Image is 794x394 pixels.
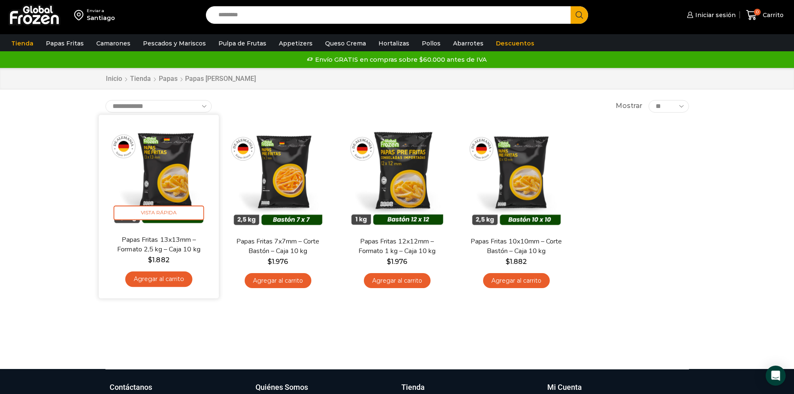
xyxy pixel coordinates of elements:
h1: Papas [PERSON_NAME] [185,75,256,83]
a: Papas Fritas 13x13mm – Formato 2,5 kg – Caja 10 kg [110,235,207,254]
h3: Mi Cuenta [547,382,582,393]
a: Tienda [7,35,38,51]
a: Pollos [418,35,445,51]
a: Agregar al carrito: “Papas Fritas 13x13mm - Formato 2,5 kg - Caja 10 kg” [125,271,192,287]
a: Agregar al carrito: “Papas Fritas 12x12mm - Formato 1 kg - Caja 10 kg” [364,273,431,289]
select: Pedido de la tienda [105,100,212,113]
bdi: 1.976 [268,258,288,266]
a: Abarrotes [449,35,488,51]
span: Iniciar sesión [693,11,736,19]
h3: Tienda [401,382,425,393]
nav: Breadcrumb [105,74,256,84]
a: Papas Fritas [42,35,88,51]
a: Appetizers [275,35,317,51]
a: Inicio [105,74,123,84]
a: Iniciar sesión [685,7,736,23]
a: Queso Crema [321,35,370,51]
span: $ [387,258,391,266]
span: Carrito [761,11,784,19]
a: Agregar al carrito: “Papas Fritas 7x7mm - Corte Bastón - Caja 10 kg” [245,273,311,289]
span: $ [506,258,510,266]
a: Agregar al carrito: “Papas Fritas 10x10mm - Corte Bastón - Caja 10 kg” [483,273,550,289]
img: address-field-icon.svg [74,8,87,22]
div: Enviar a [87,8,115,14]
bdi: 1.882 [148,256,169,264]
span: $ [268,258,272,266]
bdi: 1.976 [387,258,407,266]
h3: Quiénes Somos [255,382,308,393]
h3: Contáctanos [110,382,152,393]
a: Hortalizas [374,35,413,51]
bdi: 1.882 [506,258,527,266]
span: $ [148,256,152,264]
a: Papas Fritas 7x7mm – Corte Bastón – Caja 10 kg [230,237,326,256]
a: Papas [158,74,178,84]
button: Search button [571,6,588,24]
span: Vista Rápida [113,206,204,220]
span: 0 [754,9,761,15]
div: Open Intercom Messenger [766,366,786,386]
a: Camarones [92,35,135,51]
a: Pulpa de Frutas [214,35,271,51]
a: Papas Fritas 12x12mm – Formato 1 kg – Caja 10 kg [349,237,445,256]
a: Tienda [130,74,151,84]
div: Santiago [87,14,115,22]
a: 0 Carrito [744,5,786,25]
a: Descuentos [492,35,539,51]
a: Pescados y Mariscos [139,35,210,51]
span: Mostrar [616,101,642,111]
a: Papas Fritas 10x10mm – Corte Bastón – Caja 10 kg [468,237,564,256]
